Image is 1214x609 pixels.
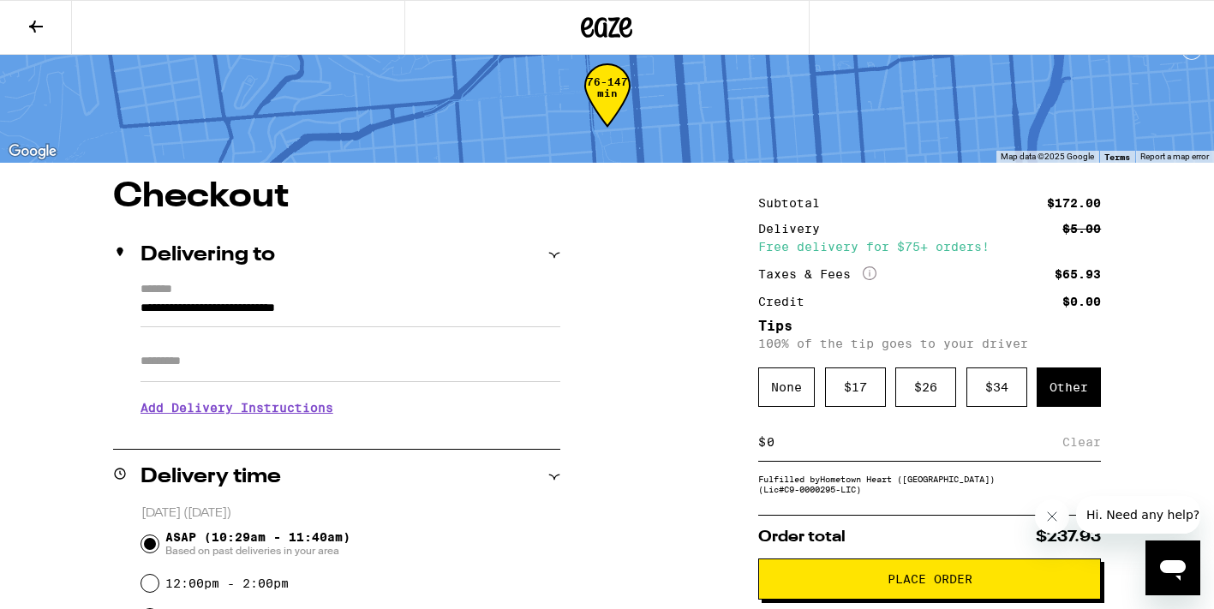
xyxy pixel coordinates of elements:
div: Taxes & Fees [758,266,876,282]
div: 76-147 min [584,76,631,140]
h1: Checkout [113,180,560,214]
a: Open this area in Google Maps (opens a new window) [4,140,61,163]
p: [DATE] ([DATE]) [141,505,560,522]
h5: Tips [758,319,1101,333]
div: $ 34 [966,367,1027,407]
label: 12:00pm - 2:00pm [165,576,289,590]
iframe: Close message [1035,499,1069,534]
div: $172.00 [1047,197,1101,209]
a: Terms [1104,152,1130,162]
div: $0.00 [1062,296,1101,307]
div: $ [758,423,766,461]
div: None [758,367,815,407]
iframe: Message from company [1076,496,1200,534]
h2: Delivering to [141,245,275,266]
p: We'll contact you at [PHONE_NUMBER] when we arrive [141,427,560,441]
iframe: Button to launch messaging window [1145,540,1200,595]
div: $ 17 [825,367,886,407]
div: $5.00 [1062,223,1101,235]
div: Fulfilled by Hometown Heart ([GEOGRAPHIC_DATA]) (Lic# C9-0000295-LIC ) [758,474,1101,494]
div: $65.93 [1055,268,1101,280]
a: Report a map error [1140,152,1209,161]
span: $237.93 [1036,529,1101,545]
h2: Delivery time [141,467,281,487]
span: ASAP (10:29am - 11:40am) [165,530,350,558]
div: Delivery [758,223,832,235]
div: Clear [1062,423,1101,461]
div: $ 26 [895,367,956,407]
div: Other [1037,367,1101,407]
span: Map data ©2025 Google [1001,152,1094,161]
p: 100% of the tip goes to your driver [758,337,1101,350]
div: Subtotal [758,197,832,209]
button: Place Order [758,558,1101,600]
input: 0 [766,434,1062,450]
img: Google [4,140,61,163]
h3: Add Delivery Instructions [141,388,560,427]
span: Based on past deliveries in your area [165,544,350,558]
div: Credit [758,296,816,307]
span: Place Order [888,573,972,585]
div: Free delivery for $75+ orders! [758,241,1101,253]
span: Order total [758,529,846,545]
